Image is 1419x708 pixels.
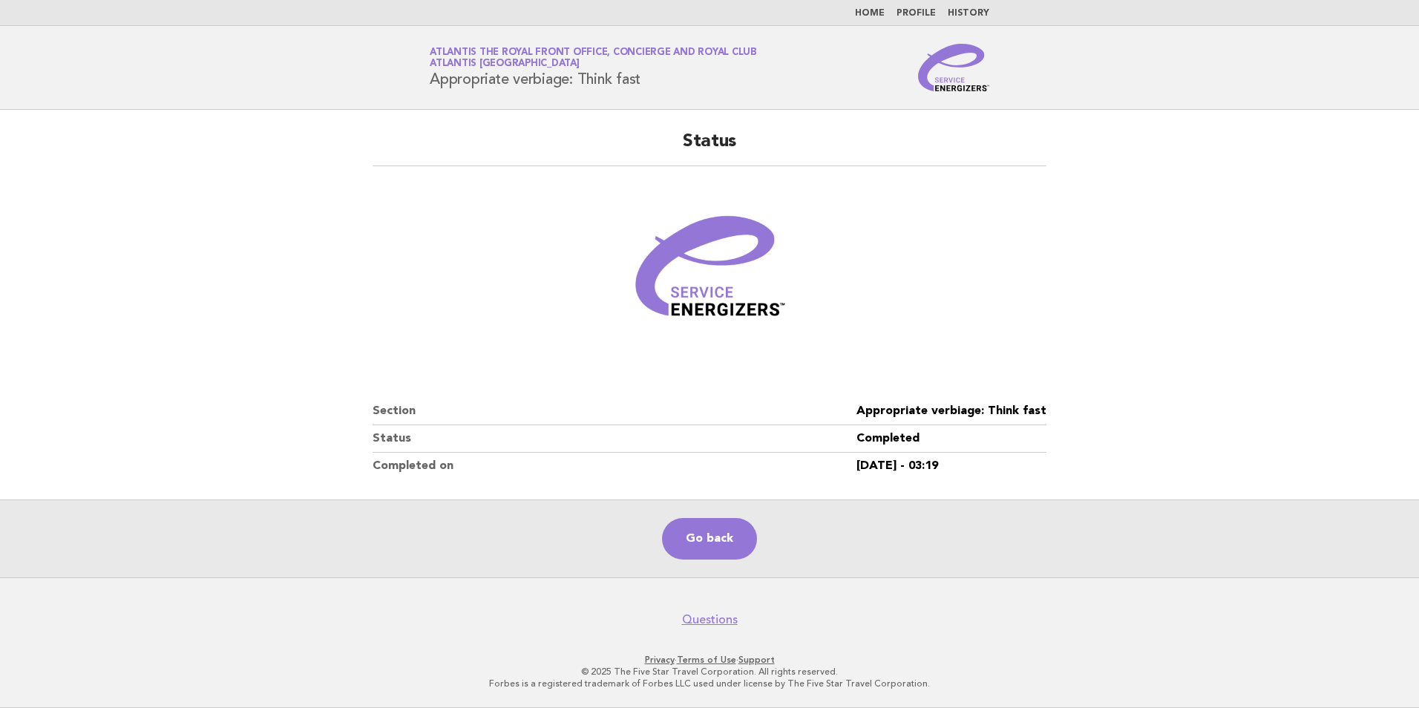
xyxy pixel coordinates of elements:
dt: Completed on [373,453,856,479]
a: Atlantis The Royal Front Office, Concierge and Royal ClubAtlantis [GEOGRAPHIC_DATA] [430,47,757,68]
a: Terms of Use [677,655,736,665]
img: Verified [620,184,799,362]
dd: Appropriate verbiage: Think fast [856,398,1046,425]
a: History [948,9,989,18]
p: · · [255,654,1164,666]
h1: Appropriate verbiage: Think fast [430,48,757,87]
dd: Completed [856,425,1046,453]
a: Privacy [645,655,675,665]
a: Home [855,9,885,18]
dt: Status [373,425,856,453]
a: Support [738,655,775,665]
dt: Section [373,398,856,425]
p: © 2025 The Five Star Travel Corporation. All rights reserved. [255,666,1164,678]
h2: Status [373,130,1046,166]
a: Profile [897,9,936,18]
span: Atlantis [GEOGRAPHIC_DATA] [430,59,580,69]
p: Forbes is a registered trademark of Forbes LLC used under license by The Five Star Travel Corpora... [255,678,1164,689]
a: Go back [662,518,757,560]
a: Questions [682,612,738,627]
dd: [DATE] - 03:19 [856,453,1046,479]
img: Service Energizers [918,44,989,91]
